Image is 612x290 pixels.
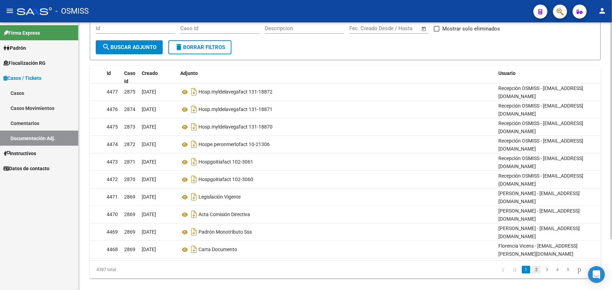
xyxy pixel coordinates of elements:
span: [DATE] [142,124,156,130]
a: go to last page [586,266,596,274]
span: Buscar Adjunto [102,44,156,50]
i: Descargar documento [189,226,199,237]
span: 4472 [107,177,118,182]
span: Hosp.myldelavegafact 131-18871 [199,107,273,112]
a: go to previous page [510,266,520,274]
i: Descargar documento [189,139,199,150]
li: page 3 [542,264,552,276]
span: Datos de contacto [4,165,49,172]
span: Casos / Tickets [4,74,41,82]
span: [PERSON_NAME] - [EMAIL_ADDRESS][DOMAIN_NAME] [498,191,580,204]
span: [DATE] [142,177,156,182]
span: 4475 [107,124,118,130]
mat-icon: menu [6,7,14,15]
span: 2872 [124,141,135,147]
span: 2869 [124,247,135,252]
span: Hospe.peronmerlofact 10-21306 [199,142,270,147]
span: Usuario [498,70,516,76]
span: Recepción OSMISS - [EMAIL_ADDRESS][DOMAIN_NAME] [498,156,583,169]
a: go to next page [574,266,584,274]
span: 2869 [124,212,135,217]
mat-icon: person [598,7,606,15]
span: Id [107,70,111,76]
span: 4477 [107,89,118,95]
span: [DATE] [142,194,156,200]
span: Recepción OSMISS - [EMAIL_ADDRESS][DOMAIN_NAME] [498,173,583,187]
span: Caso Id [124,70,135,84]
span: Acta Comisión Directiva [199,212,250,217]
span: Firma Express [4,29,40,37]
datatable-header-cell: Usuario [496,66,601,89]
span: Recepción OSMISS - [EMAIL_ADDRESS][DOMAIN_NAME] [498,138,583,152]
span: Recepción OSMISS - [EMAIL_ADDRESS][DOMAIN_NAME] [498,85,583,99]
span: [DATE] [142,141,156,147]
input: End date [378,25,412,32]
span: 4470 [107,212,118,217]
span: 2874 [124,106,135,112]
span: Instructivos [4,150,36,157]
span: Hosp.myldelavegafact 131-18872 [199,89,273,95]
span: Legislación Vigente [199,194,241,200]
span: [DATE] [142,159,156,165]
span: Mostrar solo eliminados [442,25,500,33]
span: [DATE] [142,247,156,252]
a: 3 [543,266,551,274]
datatable-header-cell: Creado [139,66,177,89]
span: Recepción OSMISS - [EMAIL_ADDRESS][DOMAIN_NAME] [498,103,583,117]
datatable-header-cell: Id [104,66,121,89]
span: 2869 [124,194,135,200]
i: Descargar documento [189,104,199,115]
li: page 2 [531,264,542,276]
span: 2875 [124,89,135,95]
a: 5 [564,266,572,274]
button: Open calendar [420,25,428,33]
span: [PERSON_NAME] - [EMAIL_ADDRESS][DOMAIN_NAME] [498,226,580,239]
input: Start date [349,25,372,32]
span: Padrón Monotributo Sss [199,229,252,235]
li: page 5 [563,264,573,276]
a: 2 [532,266,541,274]
span: [DATE] [142,106,156,112]
span: [DATE] [142,212,156,217]
span: 4469 [107,229,118,235]
datatable-header-cell: Caso Id [121,66,139,89]
span: 4473 [107,159,118,165]
i: Descargar documento [189,174,199,185]
button: Borrar Filtros [168,40,231,54]
span: Borrar Filtros [175,44,225,50]
span: Hospgoitiafact 102-3061 [199,159,253,165]
span: 4468 [107,247,118,252]
mat-icon: delete [175,43,183,51]
div: Open Intercom Messenger [588,266,605,283]
span: 4471 [107,194,118,200]
span: Recepción OSMISS - [EMAIL_ADDRESS][DOMAIN_NAME] [498,120,583,134]
datatable-header-cell: Adjunto [177,66,496,89]
span: Hospgoitiafact 102-3060 [199,177,253,182]
span: 2871 [124,159,135,165]
button: Buscar Adjunto [96,40,163,54]
span: [DATE] [142,89,156,95]
span: [DATE] [142,229,156,235]
i: Descargar documento [189,86,199,97]
a: go to first page [499,266,508,274]
a: 4 [553,266,562,274]
span: Fiscalización RG [4,59,46,67]
span: Padrón [4,44,26,52]
li: page 1 [521,264,531,276]
mat-icon: search [102,43,110,51]
span: Carta Documento [199,247,237,253]
span: Adjunto [180,70,198,76]
i: Descargar documento [189,191,199,202]
span: Creado [142,70,158,76]
i: Descargar documento [189,156,199,167]
span: 2869 [124,229,135,235]
span: 4474 [107,141,118,147]
span: Florencia Vicens - [EMAIL_ADDRESS][PERSON_NAME][DOMAIN_NAME] [498,243,578,257]
span: 2870 [124,177,135,182]
a: 1 [522,266,530,274]
span: - OSMISS [55,4,89,19]
span: 4476 [107,106,118,112]
i: Descargar documento [189,244,199,255]
i: Descargar documento [189,121,199,132]
span: Hosp.myldelavegafact 131-18870 [199,124,273,130]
